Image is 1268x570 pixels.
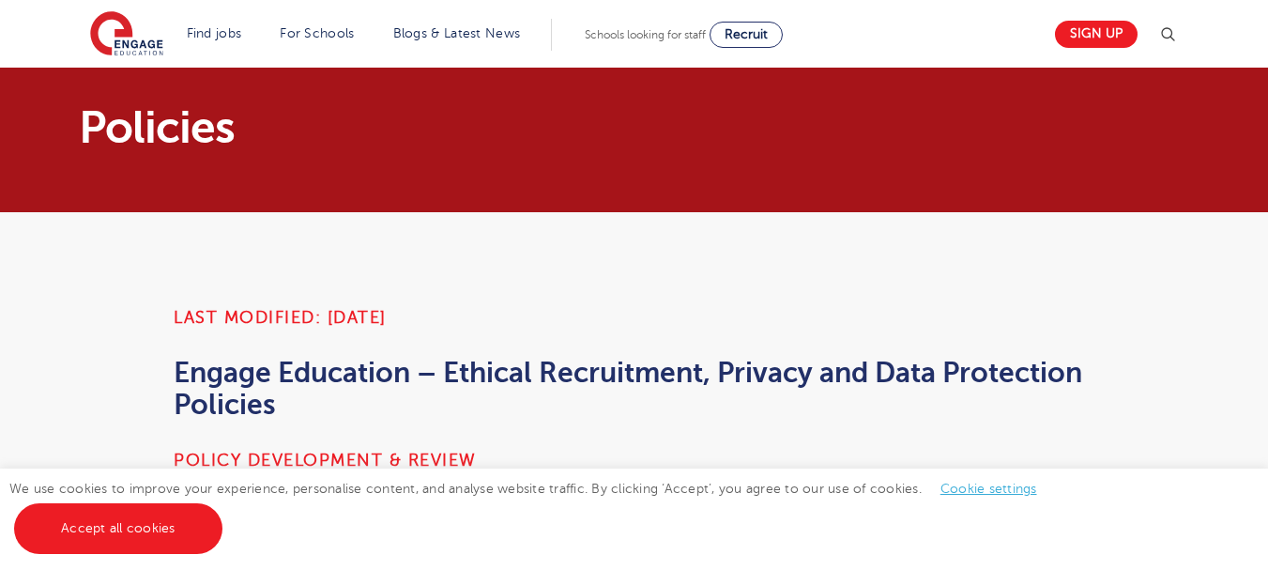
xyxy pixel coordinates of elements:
strong: Policy development & review [174,451,477,470]
a: Cookie settings [940,482,1037,496]
h1: Policies [79,105,810,150]
a: Find jobs [187,26,242,40]
span: Recruit [725,27,768,41]
strong: Last Modified: [DATE] [174,308,387,327]
span: Schools looking for staff [585,28,706,41]
a: Blogs & Latest News [393,26,521,40]
a: Accept all cookies [14,503,222,554]
span: We use cookies to improve your experience, personalise content, and analyse website traffic. By c... [9,482,1056,535]
h2: Engage Education – Ethical Recruitment, Privacy and Data Protection Policies [174,357,1094,421]
a: For Schools [280,26,354,40]
a: Recruit [710,22,783,48]
a: Sign up [1055,21,1138,48]
img: Engage Education [90,11,163,58]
